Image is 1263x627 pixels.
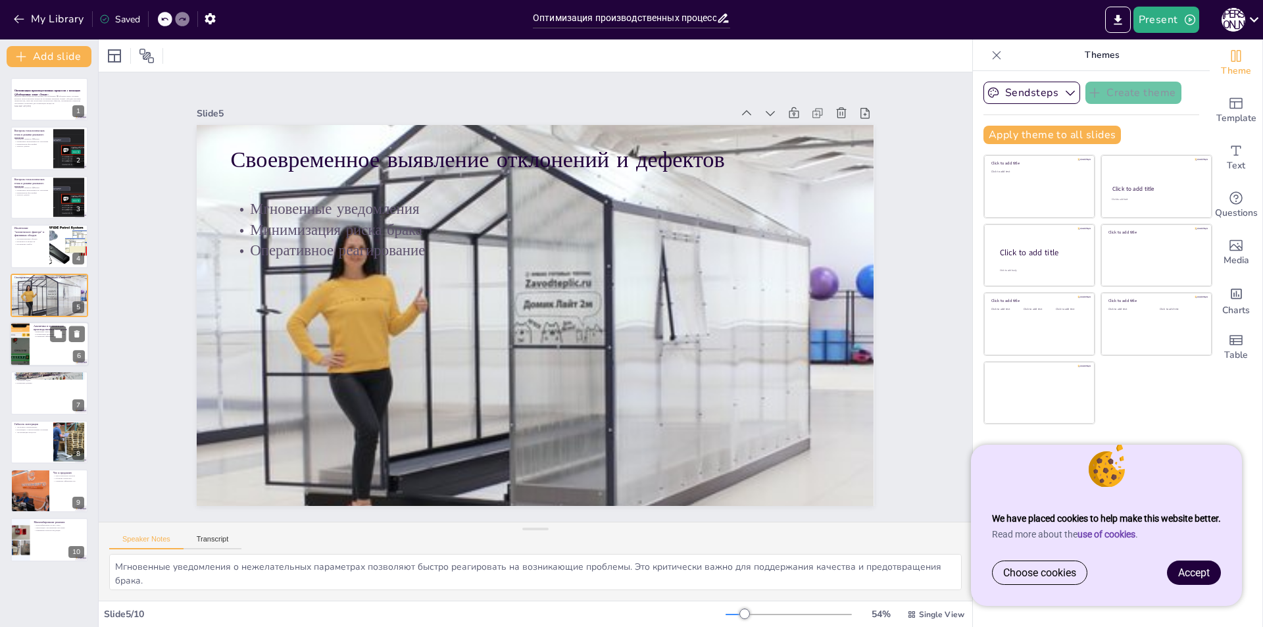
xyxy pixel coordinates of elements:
button: Sendsteps [983,82,1080,104]
button: Speaker Notes [109,535,184,549]
p: Контроль технологических точек в режиме реального времени [14,129,49,140]
p: Повышение доверия [14,382,84,384]
p: Минимизация риска брака [14,284,84,287]
span: Theme [1221,64,1251,78]
div: Change the overall theme [1210,39,1262,87]
button: My Library [10,9,89,30]
div: 2 [72,155,84,166]
p: Оператор сканирует QR-метки [14,138,49,140]
p: Точность данных [14,145,49,147]
p: Прикрепление фотографий [14,142,49,145]
div: 1 [11,78,88,121]
p: Обучение операторов [53,477,84,480]
span: Media [1224,253,1249,268]
div: Click to add text [991,170,1085,174]
div: 8 [72,448,84,460]
a: use of cookies [1077,529,1135,539]
p: Оперативное реагирование [236,209,845,293]
span: Accept [1178,566,1210,579]
p: Упрощение аудита [14,380,84,382]
div: Click to add title [1112,185,1200,193]
p: Аналитика и оптимизация производственных процессов [34,324,85,332]
div: Add charts and graphs [1210,276,1262,324]
p: Read more about the . [992,529,1221,539]
button: Duplicate Slide [50,326,66,341]
button: Add slide [7,46,91,67]
div: Click to add text [1108,308,1150,311]
a: Choose cookies [993,561,1087,584]
p: Улучшение отчетности и аудита качества [14,374,84,378]
div: 9 [11,469,88,513]
span: Template [1216,111,1256,126]
p: Что я предлагаю [53,471,84,475]
div: 54 % [865,608,897,620]
button: Д [PERSON_NAME] [1222,7,1245,33]
div: 1 [72,105,84,117]
p: Гибкость интеграции [14,422,49,426]
div: Click to add text [1112,198,1199,201]
button: Create theme [1085,82,1181,104]
div: 7 [11,371,88,414]
p: Минимизация риска брака [238,188,847,272]
span: Table [1224,348,1248,363]
p: Themes [1007,39,1197,71]
div: Add a table [1210,324,1262,371]
div: Click to add title [991,161,1085,166]
div: Click to add body [1000,268,1083,272]
div: Layout [104,45,125,66]
p: Интеграция с внутренними системами [34,526,84,529]
button: Present [1133,7,1199,33]
p: Мгновенные уведомления [241,166,849,251]
p: Прикрепление фотографий [14,191,49,194]
div: Д [PERSON_NAME] [1222,8,1245,32]
span: Charts [1222,303,1250,318]
div: Saved [99,13,140,26]
div: Slide 5 / 10 [104,608,726,620]
div: 6 [10,322,89,366]
button: Transcript [184,535,242,549]
div: 10 [68,546,84,558]
p: Автоматизация процессов [14,431,49,434]
strong: We have placed cookies to help make this website better. [992,513,1221,524]
div: 10 [11,518,88,561]
textarea: Мгновенные уведомления о нежелательных параметрах позволяют быстро реагировать на возникающие про... [109,554,962,590]
div: Click to add text [1056,308,1085,311]
div: Click to add title [1108,230,1202,235]
p: Исключение ошибок [14,243,45,245]
p: Исключение "человеческого фактора" и фиктивных обходов [14,226,45,238]
p: Своевременное выявление отклонений и дефектов [245,113,854,208]
div: Add ready made slides [1210,87,1262,134]
div: Click to add title [991,298,1085,303]
p: Повышение качества продукции [34,528,84,531]
button: Apply theme to all slides [983,126,1121,144]
p: Масштабирование на весь завод [34,524,84,526]
div: 3 [72,203,84,215]
p: Цифровая фиксация данных [14,377,84,380]
p: Сравнение эффективности [53,480,84,482]
p: Повышение эффективности [34,336,85,338]
p: Своевременное выявление отклонений и дефектов [14,276,84,280]
div: Click to add text [991,308,1021,311]
div: Click to add title [1000,247,1084,258]
div: Slide 5 [217,72,751,141]
div: 2 [11,126,88,170]
p: Выявление узких мест [34,330,85,333]
p: Документирование обходов [14,238,45,241]
div: 6 [73,350,85,362]
span: Choose cookies [1003,566,1076,579]
button: Export to PowerPoint [1105,7,1131,33]
p: Оперативное реагирование [14,287,84,289]
p: Оперативное реагирование на отклонения [14,140,49,143]
p: Оперативное реагирование на отклонения [14,189,49,191]
span: Questions [1215,206,1258,220]
p: Generated with [URL] [14,105,84,107]
div: 8 [11,420,88,464]
p: Точность данных [14,193,49,196]
p: Оператор сканирует QR-метки [14,186,49,189]
div: Click to add text [1160,308,1201,311]
div: Add images, graphics, shapes or video [1210,229,1262,276]
a: Accept [1168,561,1220,584]
p: Масштабирование решения [34,520,84,524]
p: Мгновенные уведомления [14,282,84,284]
strong: Оптимизация производственных процессов с помощью QR-обходчика: опыт «Элкат» [14,89,80,96]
